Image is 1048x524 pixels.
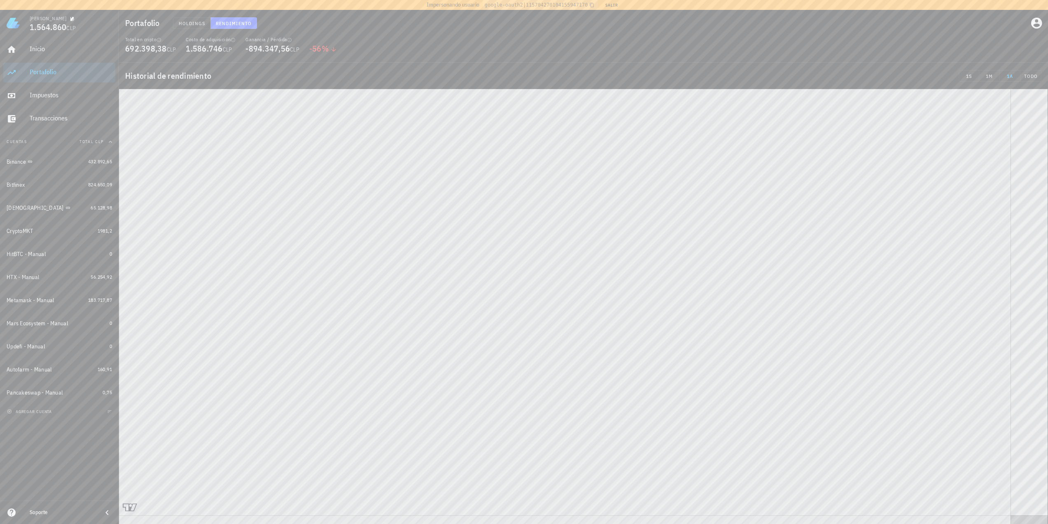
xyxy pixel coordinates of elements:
[30,509,96,516] div: Soporte
[88,181,112,188] span: 824.650,09
[125,43,167,54] span: 692.398,38
[962,73,976,79] span: 1S
[3,360,115,379] a: Autofarm - Manual 160,91
[1024,73,1038,79] span: TODO
[1020,70,1041,82] button: TODO
[7,228,33,235] div: CryptoMKT
[3,175,115,195] a: Bitfinex 824.650,09
[5,407,56,416] button: agregar cuenta
[3,132,115,152] button: CuentasTotal CLP
[119,63,1048,89] div: Historial de rendimiento
[88,297,112,303] span: 183.717,87
[91,204,112,211] span: 65.128,98
[30,91,112,99] div: Impuestos
[110,320,112,326] span: 0
[3,336,115,356] a: Updefi - Manual 0
[7,320,68,327] div: Mars Ecosystem - Manual
[3,383,115,402] a: Pancakeswap - Manual 0,75
[7,297,54,304] div: Metamask - Manual
[223,46,232,53] span: CLP
[98,228,112,234] span: 1981,2
[110,343,112,349] span: 0
[3,152,115,172] a: Binance 432.892,65
[7,343,45,350] div: Updefi - Manual
[3,313,115,333] a: Mars Ecosystem - Manual 0
[215,20,252,26] span: Rendimiento
[125,16,163,30] h1: Portafolio
[3,267,115,287] a: HTX - Manual 56.254,92
[1003,73,1017,79] span: 1A
[30,21,66,33] span: 1.564.860
[9,409,52,414] span: agregar cuenta
[91,274,112,280] span: 56.254,92
[3,290,115,310] a: Metamask - Manual 183.717,87
[3,244,115,264] a: HitBTC - Manual 0
[30,45,112,53] div: Inicio
[3,63,115,82] a: Portafolio
[1000,70,1020,82] button: 1A
[7,204,64,211] div: [DEMOGRAPHIC_DATA]
[3,40,115,59] a: Inicio
[30,68,112,76] div: Portafolio
[88,158,112,164] span: 432.892,65
[167,46,176,53] span: CLP
[3,86,115,106] a: Impuestos
[186,36,236,43] div: Costo de adquisición
[3,221,115,241] a: CryptoMKT 1981,2
[98,366,112,372] span: 160,91
[7,181,25,188] div: Bitfinex
[290,46,299,53] span: CLP
[125,36,176,43] div: Total en cripto
[245,36,299,43] div: Ganancia / Pérdida
[959,70,979,82] button: 1S
[979,70,1000,82] button: 1M
[30,114,112,122] div: Transacciones
[309,45,337,53] div: -56
[178,20,205,26] span: Holdings
[123,503,137,511] a: Charting by TradingView
[103,389,112,395] span: 0,75
[245,43,290,54] span: -894.347,56
[7,274,39,281] div: HTX - Manual
[7,389,63,396] div: Pancakeswap - Manual
[7,158,26,165] div: Binance
[601,1,621,9] button: Salir
[210,17,257,29] button: Rendimiento
[30,15,66,22] div: [PERSON_NAME]
[66,24,76,32] span: CLP
[322,43,329,54] span: %
[427,0,479,9] span: Impersonando usuario
[3,109,115,129] a: Transacciones
[7,251,46,258] div: HitBTC - Manual
[79,139,104,144] span: Total CLP
[3,198,115,218] a: [DEMOGRAPHIC_DATA] 65.128,98
[983,73,996,79] span: 1M
[186,43,222,54] span: 1.586.746
[7,366,51,373] div: Autofarm - Manual
[110,251,112,257] span: 0
[173,17,211,29] button: Holdings
[7,16,20,30] img: LedgiFi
